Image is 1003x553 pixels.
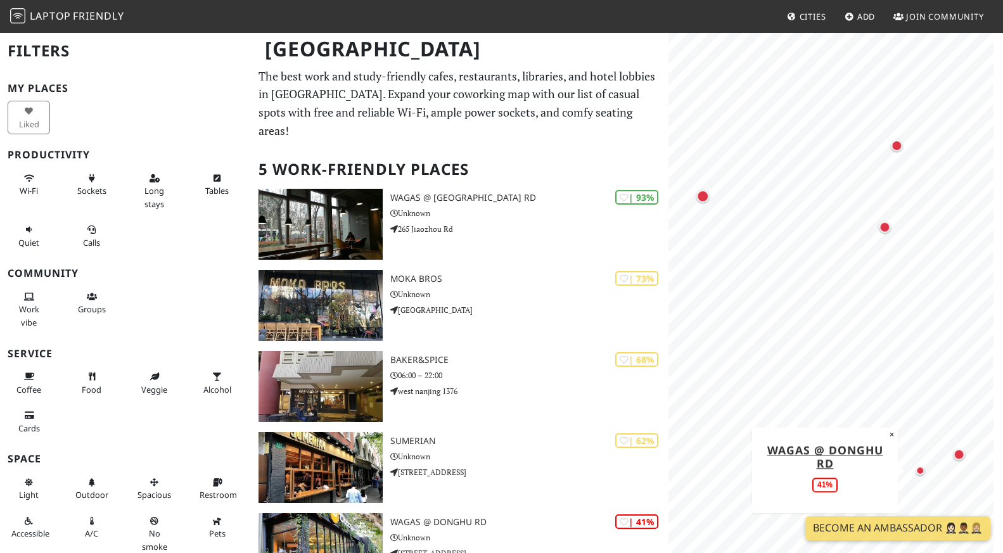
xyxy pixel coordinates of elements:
span: Add [857,11,876,22]
button: Calls [70,219,113,253]
span: Pet friendly [209,528,226,539]
p: Unknown [390,450,669,462]
button: Light [8,472,50,505]
p: Unknown [390,207,669,219]
button: Coffee [8,366,50,400]
p: Unknown [390,288,669,300]
h2: 5 Work-Friendly Places [259,150,661,189]
span: Power sockets [77,185,106,196]
div: Map marker [691,184,716,209]
button: Accessible [8,511,50,544]
span: Video/audio calls [83,237,100,248]
button: Cards [8,405,50,438]
button: A/C [70,511,113,544]
button: Veggie [133,366,176,400]
p: 06:00 – 22:00 [390,369,669,381]
span: Accessible [11,528,49,539]
span: People working [19,303,39,327]
span: Work-friendly tables [205,185,229,196]
h3: Wagas @ [GEOGRAPHIC_DATA] Rd [390,193,669,203]
span: Spacious [137,489,171,500]
img: BAKER&SPICE [259,351,383,422]
div: Map marker [947,442,972,467]
a: Add [840,5,881,28]
p: [STREET_ADDRESS] [390,466,669,478]
p: [GEOGRAPHIC_DATA] [390,304,669,316]
a: Become an Ambassador 🤵🏻‍♀️🤵🏾‍♂️🤵🏼‍♀️ [805,516,990,540]
span: Coffee [16,384,41,395]
div: Map marker [872,214,898,239]
div: Map marker [908,458,933,483]
span: Join Community [906,11,984,22]
img: Wagas @ Jiaozhou Rd [259,189,383,260]
span: Stable Wi-Fi [20,185,38,196]
span: Outdoor area [75,489,108,500]
button: Long stays [133,168,176,214]
img: Moka Bros [259,270,383,341]
p: 265 Jiaozhou Rd [390,223,669,235]
a: SUMERIAN | 62% SUMERIAN Unknown [STREET_ADDRESS] [251,432,669,503]
h3: Space [8,453,243,465]
span: Laptop [30,9,71,23]
span: Group tables [78,303,106,315]
button: Restroom [196,472,238,505]
span: Quiet [18,237,39,248]
img: SUMERIAN [259,432,383,503]
span: Restroom [200,489,237,500]
p: west nanjing 1376 [390,385,669,397]
button: Work vibe [8,286,50,333]
div: 41% [812,478,838,492]
span: Air conditioned [85,528,98,539]
span: Cities [800,11,826,22]
button: Tables [196,168,238,201]
p: The best work and study-friendly cafes, restaurants, libraries, and hotel lobbies in [GEOGRAPHIC_... [259,67,661,140]
p: Unknown [390,531,669,543]
button: Groups [70,286,113,320]
h3: BAKER&SPICE [390,355,669,365]
h3: Wagas @ Donghu Rd [390,517,669,528]
span: Food [82,384,101,395]
h3: Service [8,348,243,360]
h3: My Places [8,82,243,94]
button: Spacious [133,472,176,505]
div: | 62% [615,433,658,448]
button: Alcohol [196,366,238,400]
button: Quiet [8,219,50,253]
span: Friendly [73,9,124,23]
button: Outdoor [70,472,113,505]
div: Map marker [885,133,910,158]
div: | 73% [615,271,658,286]
button: Food [70,366,113,400]
a: Wagas @ Donghu Rd [767,442,883,471]
button: Wi-Fi [8,168,50,201]
h3: Productivity [8,149,243,161]
h1: [GEOGRAPHIC_DATA] [255,32,667,67]
a: Cities [782,5,831,28]
a: BAKER&SPICE | 68% BAKER&SPICE 06:00 – 22:00 west nanjing 1376 [251,351,669,422]
a: LaptopFriendly LaptopFriendly [10,6,124,28]
span: Long stays [144,185,164,209]
a: Moka Bros | 73% Moka Bros Unknown [GEOGRAPHIC_DATA] [251,270,669,341]
span: Smoke free [142,528,167,552]
div: | 93% [615,190,658,205]
h3: Moka Bros [390,274,669,284]
button: Sockets [70,168,113,201]
h3: Community [8,267,243,279]
div: | 68% [615,352,658,367]
span: Veggie [141,384,167,395]
span: Natural light [19,489,39,500]
h2: Filters [8,32,243,70]
span: Alcohol [203,384,231,395]
h3: SUMERIAN [390,436,669,447]
button: Pets [196,511,238,544]
a: Wagas @ Jiaozhou Rd | 93% Wagas @ [GEOGRAPHIC_DATA] Rd Unknown 265 Jiaozhou Rd [251,189,669,260]
a: Join Community [888,5,989,28]
button: Close popup [886,428,898,442]
div: | 41% [615,514,658,529]
span: Credit cards [18,423,40,434]
img: LaptopFriendly [10,8,25,23]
